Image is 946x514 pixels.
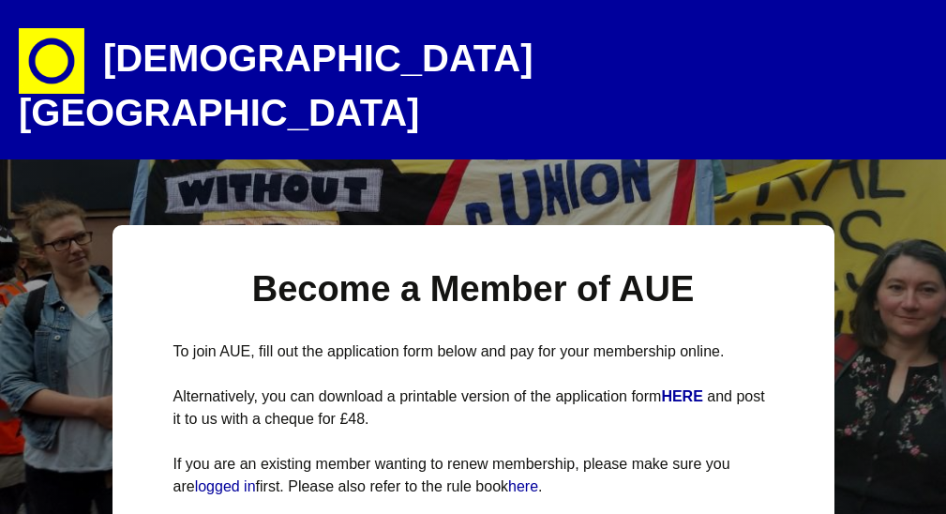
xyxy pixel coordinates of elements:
[173,385,773,431] p: Alternatively, you can download a printable version of the application form and post it to us wit...
[173,340,773,363] p: To join AUE, fill out the application form below and pay for your membership online.
[195,478,256,494] a: logged in
[173,453,773,498] p: If you are an existing member wanting to renew membership, please make sure you are first. Please...
[508,478,538,494] a: here
[19,28,84,94] img: circle-e1448293145835.png
[173,266,773,312] h1: Become a Member of AUE
[661,388,702,404] strong: HERE
[661,388,707,404] a: HERE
